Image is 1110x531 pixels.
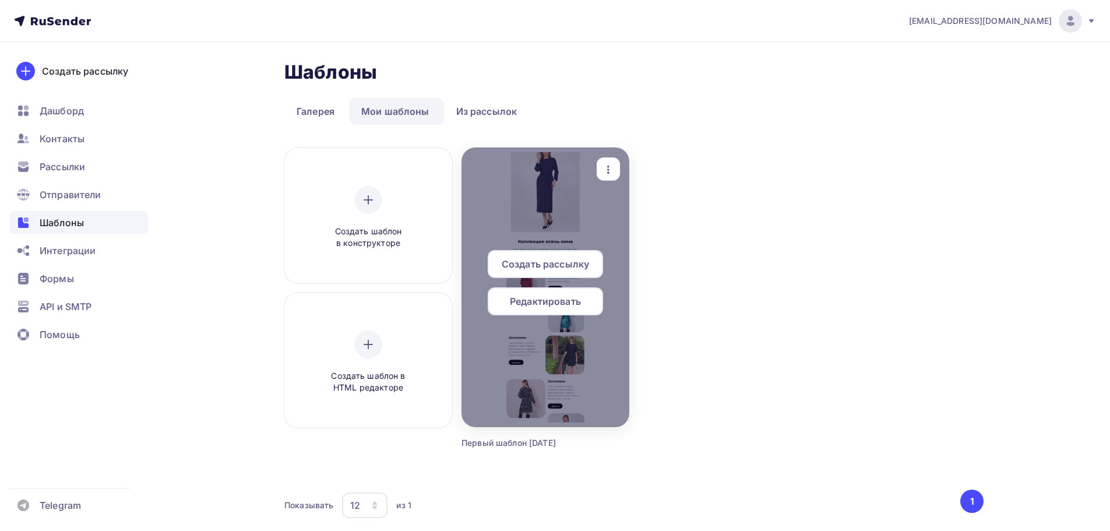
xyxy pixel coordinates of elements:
span: Формы [40,272,74,286]
span: Отправители [40,188,101,202]
span: Создать шаблон в HTML редакторе [313,370,424,394]
a: [EMAIL_ADDRESS][DOMAIN_NAME] [909,9,1096,33]
a: Дашборд [9,99,148,122]
a: Формы [9,267,148,290]
span: Рассылки [40,160,85,174]
h2: Шаблоны [284,61,377,84]
span: Интеграции [40,244,96,258]
span: Создать шаблон в конструкторе [313,226,424,249]
ul: Pagination [959,490,984,513]
a: Шаблоны [9,211,148,234]
div: 12 [350,498,360,512]
span: Помощь [40,328,80,342]
span: Telegram [40,498,81,512]
button: Go to page 1 [960,490,984,513]
button: 12 [341,492,388,519]
div: из 1 [396,500,411,511]
span: Создать рассылку [502,257,589,271]
span: Редактировать [510,294,581,308]
div: Показывать [284,500,333,511]
a: Контакты [9,127,148,150]
a: Из рассылок [444,98,530,125]
div: Создать рассылку [42,64,128,78]
a: Мои шаблоны [349,98,442,125]
span: Контакты [40,132,84,146]
span: API и SMTP [40,300,91,314]
span: [EMAIL_ADDRESS][DOMAIN_NAME] [909,15,1052,27]
a: Галерея [284,98,347,125]
a: Рассылки [9,155,148,178]
a: Отправители [9,183,148,206]
span: Шаблоны [40,216,84,230]
span: Дашборд [40,104,84,118]
div: Первый шаблон [DATE] [461,437,587,449]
